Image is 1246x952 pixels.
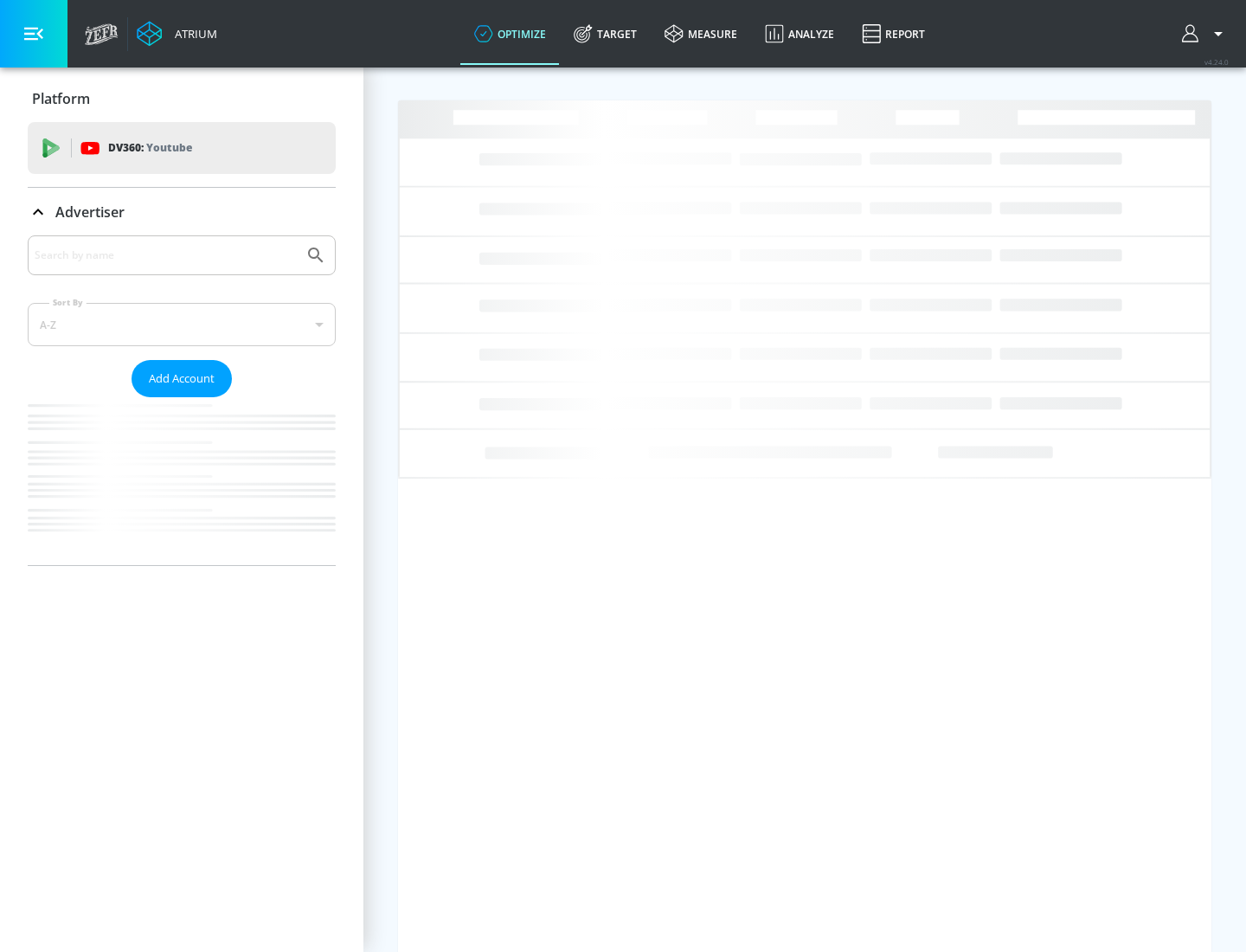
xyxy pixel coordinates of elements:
a: Report [848,3,939,65]
a: optimize [460,3,560,65]
input: Search by name [35,244,297,267]
div: A-Z [28,303,336,346]
a: Atrium [137,21,217,47]
a: measure [651,3,751,65]
div: Advertiser [28,188,336,236]
p: Youtube [146,138,192,157]
span: v 4.24.0 [1204,57,1229,67]
p: DV360: [108,138,192,158]
div: Advertiser [28,235,336,565]
label: Sort By [49,297,87,308]
p: Platform [32,89,90,108]
p: Advertiser [55,203,125,222]
div: Platform [28,74,336,123]
a: Target [560,3,651,65]
nav: list of Advertiser [28,397,336,565]
a: Analyze [751,3,848,65]
div: DV360: Youtube [28,122,336,174]
button: Add Account [132,360,232,397]
span: Add Account [149,369,215,389]
div: Atrium [168,26,217,42]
